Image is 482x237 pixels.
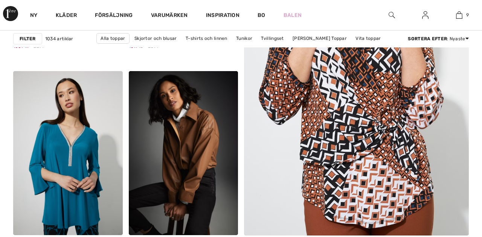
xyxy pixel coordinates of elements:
font: 2299 [34,44,44,49]
font: Filter [20,36,36,41]
font: Försäljning [95,12,133,18]
font: Tunikor [236,36,252,41]
font: Alla toppar [101,36,125,41]
font: Kläder [56,12,77,18]
font: Balen [284,12,302,18]
font: Tvillingset [261,36,284,41]
font: T-shirts och linnen [186,36,227,41]
a: Försäljning [95,12,133,20]
font: Inspiration [206,12,239,18]
a: Vita toppar [352,33,384,43]
img: Min väska [456,11,462,20]
a: Ny [30,12,38,20]
a: [PERSON_NAME] Toppar [289,33,351,43]
img: V-ringad pullover med utsvängda ärmar, modell 223198. Lagoon [13,71,123,235]
font: : Nyaste [447,36,465,41]
img: Avslappnad passform, höftlång skjorta, modell 223917. Muskotnöt [129,71,238,235]
img: sök på webbplatsen [389,11,395,20]
a: Tvillingset [257,33,287,43]
a: T-shirts och linnen [182,33,231,43]
font: 9 [466,12,469,18]
font: Skjortor och blusar [134,36,177,41]
a: Skjortor och blusar [131,33,181,43]
a: 9 [442,11,476,20]
font: 1034 artiklar [45,36,73,41]
font: Vita toppar [355,36,381,41]
font: Sortera efter [408,36,447,41]
font: 1609 kr [13,44,29,49]
font: 2699 [148,44,159,49]
a: Alla toppar [96,33,129,44]
font: Bo [258,12,265,18]
a: Kläder [56,12,77,20]
img: 1ère Avenue [3,6,18,21]
font: 1619 kr [129,44,144,49]
font: Ny [30,12,38,18]
a: Bo [258,11,265,19]
a: Tunikor [232,33,256,43]
a: Logga in [416,11,435,20]
a: Varumärken [151,12,188,20]
img: Min information [422,11,429,20]
font: [PERSON_NAME] Toppar [293,36,347,41]
a: Balen [284,11,302,19]
iframe: Öppnar en widget där du kan hitta mer information [433,181,474,199]
font: Varumärken [151,12,188,18]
